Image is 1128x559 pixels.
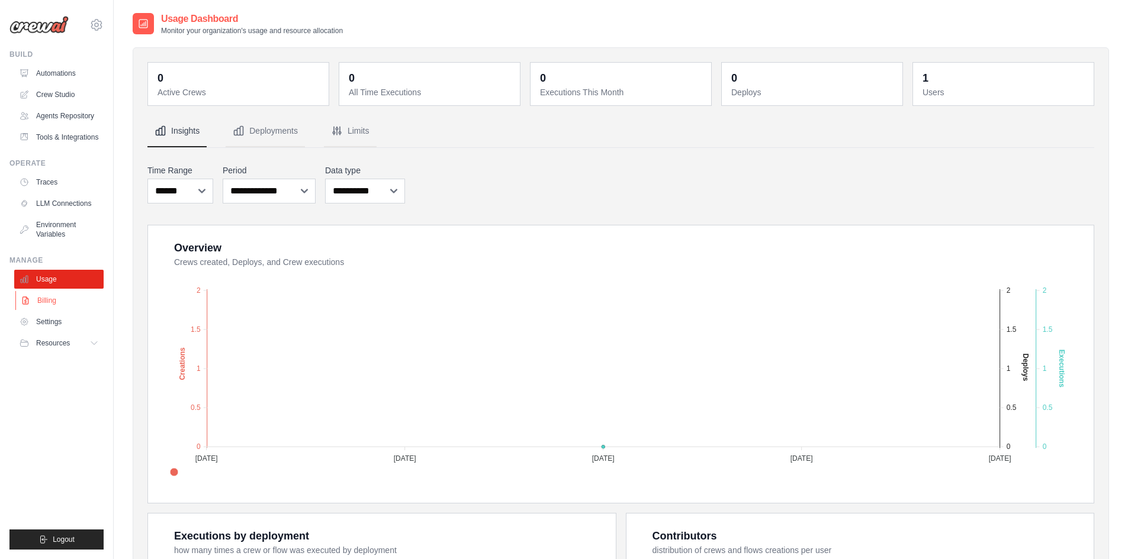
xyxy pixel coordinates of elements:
[1043,403,1053,412] tspan: 0.5
[349,86,513,98] dt: All Time Executions
[174,544,602,556] dt: how many times a crew or flow was executed by deployment
[14,270,104,289] a: Usage
[14,128,104,147] a: Tools & Integrations
[1021,353,1030,381] text: Deploys
[9,16,69,34] img: Logo
[161,26,343,35] p: Monitor your organization's usage and resource allocation
[178,347,187,380] text: Creations
[989,454,1011,463] tspan: [DATE]
[1007,442,1011,451] tspan: 0
[394,454,416,463] tspan: [DATE]
[923,86,1087,98] dt: Users
[226,115,305,147] button: Deployments
[158,70,163,86] div: 0
[731,70,737,86] div: 0
[147,164,213,176] label: Time Range
[15,291,105,310] a: Billing
[9,256,104,265] div: Manage
[174,256,1079,268] dt: Crews created, Deploys, and Crew executions
[653,528,717,544] div: Contributors
[1007,364,1011,373] tspan: 1
[1007,325,1017,334] tspan: 1.5
[147,115,1094,147] nav: Tabs
[653,544,1080,556] dt: distribution of crews and flows creations per user
[161,12,343,26] h2: Usage Dashboard
[540,86,704,98] dt: Executions This Month
[540,70,546,86] div: 0
[197,364,201,373] tspan: 1
[790,454,813,463] tspan: [DATE]
[174,528,309,544] div: Executions by deployment
[9,50,104,59] div: Build
[14,173,104,192] a: Traces
[191,403,201,412] tspan: 0.5
[14,64,104,83] a: Automations
[731,86,895,98] dt: Deploys
[14,85,104,104] a: Crew Studio
[592,454,615,463] tspan: [DATE]
[349,70,355,86] div: 0
[324,115,377,147] button: Limits
[195,454,218,463] tspan: [DATE]
[1058,350,1066,387] text: Executions
[158,86,322,98] dt: Active Crews
[191,325,201,334] tspan: 1.5
[9,529,104,550] button: Logout
[14,194,104,213] a: LLM Connections
[36,338,70,348] span: Resources
[923,70,928,86] div: 1
[1043,364,1047,373] tspan: 1
[1007,286,1011,295] tspan: 2
[14,334,104,353] button: Resources
[223,164,316,176] label: Period
[14,312,104,331] a: Settings
[14,106,104,125] a: Agents Repository
[14,215,104,244] a: Environment Variables
[325,164,405,176] label: Data type
[9,159,104,168] div: Operate
[197,442,201,451] tspan: 0
[1007,403,1017,412] tspan: 0.5
[147,115,207,147] button: Insights
[197,286,201,295] tspan: 2
[174,240,221,256] div: Overview
[1043,286,1047,295] tspan: 2
[53,535,75,544] span: Logout
[1043,325,1053,334] tspan: 1.5
[1043,442,1047,451] tspan: 0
